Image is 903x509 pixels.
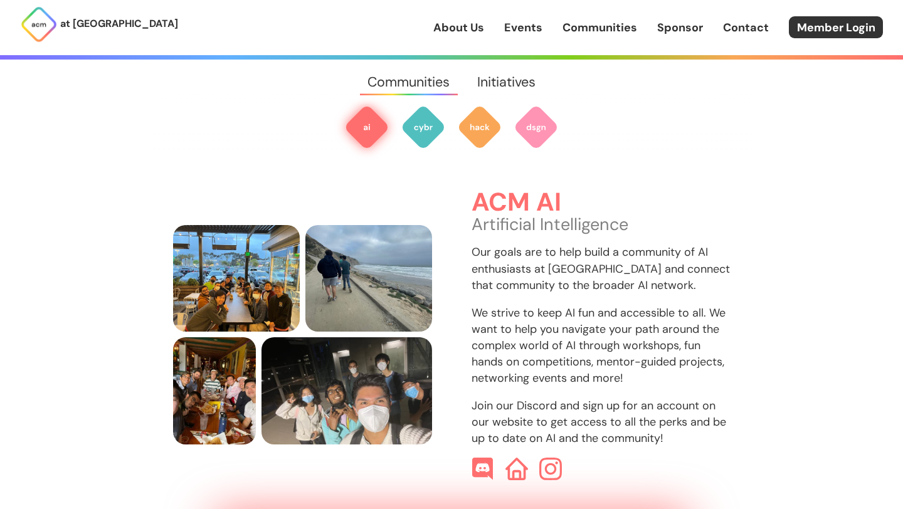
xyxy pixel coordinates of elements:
[472,458,494,480] img: ACM AI Discord
[173,225,300,332] img: members sitting at a table smiling
[514,105,559,150] img: ACM Design
[789,16,883,38] a: Member Login
[562,19,637,36] a: Communities
[472,305,731,386] p: We strive to keep AI fun and accessible to all. We want to help you navigate your path around the...
[723,19,769,36] a: Contact
[60,16,178,32] p: at [GEOGRAPHIC_DATA]
[401,105,446,150] img: ACM Cyber
[539,458,562,480] img: ACM AI Instagram
[472,216,731,233] p: Artificial Intelligence
[504,19,542,36] a: Events
[433,19,484,36] a: About Us
[657,19,703,36] a: Sponsor
[344,105,389,150] img: ACM AI
[20,6,178,43] a: at [GEOGRAPHIC_DATA]
[472,397,731,446] p: Join our Discord and sign up for an account on our website to get access to all the perks and be ...
[305,225,432,332] img: three people, one holding a massive water jug, hiking by the sea
[20,6,58,43] img: ACM Logo
[463,60,549,105] a: Initiatives
[472,189,731,217] h3: ACM AI
[261,337,432,444] img: people masked outside the elevators at Nobel Drive Station
[505,458,528,480] img: ACM AI Website
[457,105,502,150] img: ACM Hack
[173,337,256,444] img: a bunch of people sitting and smiling at a table
[472,244,731,293] p: Our goals are to help build a community of AI enthusiasts at [GEOGRAPHIC_DATA] and connect that c...
[354,60,463,105] a: Communities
